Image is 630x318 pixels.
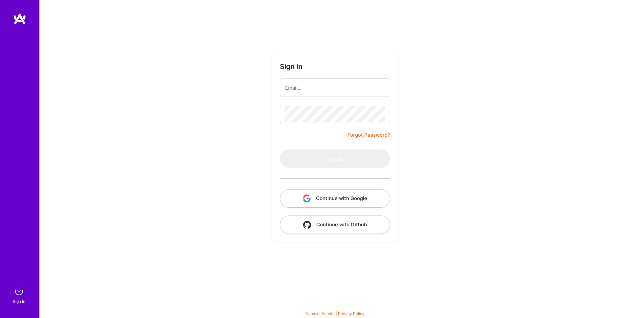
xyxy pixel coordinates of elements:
a: Terms of Service [305,311,336,316]
span: | [305,311,365,316]
h3: Sign In [280,62,303,71]
input: Email... [285,79,385,96]
img: sign in [12,285,26,298]
button: Continue with Google [280,189,390,208]
a: Forgot Password? [347,131,390,139]
button: Sign In [280,149,390,168]
a: Privacy Policy [338,311,365,316]
button: Continue with Github [280,216,390,234]
img: icon [303,194,311,202]
div: © 2025 ATeams Inc., All rights reserved. [39,298,630,315]
div: Sign In [13,298,25,305]
img: logo [13,13,26,25]
a: sign inSign In [14,285,26,305]
img: icon [303,221,311,229]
